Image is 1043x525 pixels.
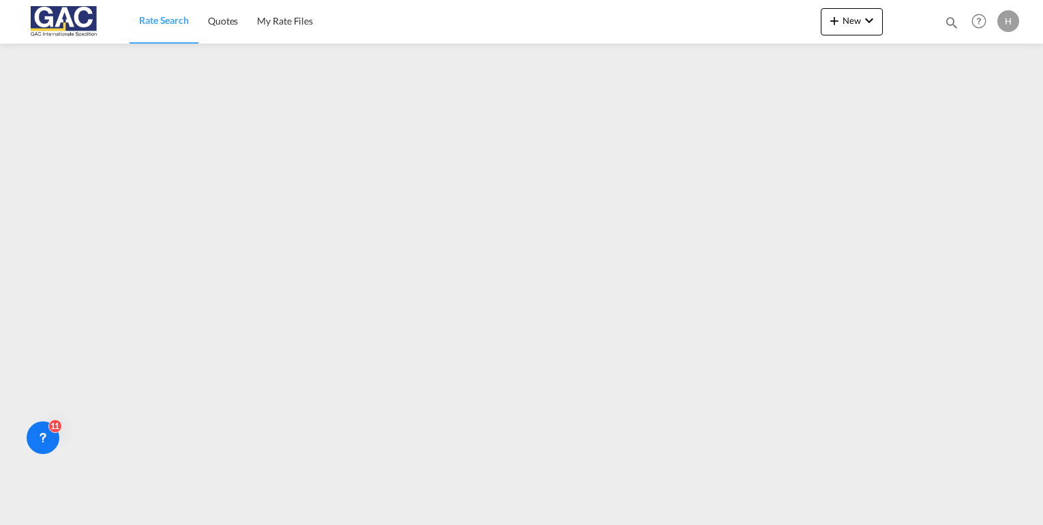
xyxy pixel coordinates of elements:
span: My Rate Files [257,15,313,27]
div: icon-magnify [944,15,959,35]
span: New [826,15,877,26]
img: 9f305d00dc7b11eeb4548362177db9c3.png [20,6,112,37]
span: Quotes [208,15,238,27]
span: Rate Search [139,14,189,26]
md-icon: icon-chevron-down [861,12,877,29]
md-icon: icon-plus 400-fg [826,12,843,29]
button: icon-plus 400-fgNewicon-chevron-down [821,8,883,35]
div: Help [967,10,997,34]
div: H [997,10,1019,32]
md-icon: icon-magnify [944,15,959,30]
span: Help [967,10,991,33]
